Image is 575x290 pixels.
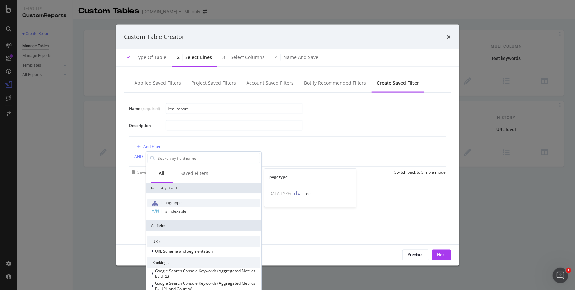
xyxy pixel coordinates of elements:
label: Name [129,105,160,113]
div: Select lines [186,54,212,60]
button: Save [129,167,147,177]
div: All fields [146,220,261,231]
div: Account Saved Filters [247,79,294,86]
button: Next [432,249,451,260]
span: DATA TYPE: [270,191,291,196]
button: AND [135,153,143,159]
div: Name and save [284,54,319,60]
label: Description [129,122,160,130]
iframe: Intercom live chat [553,268,568,283]
div: Recently Used [146,183,261,193]
span: 1 [566,268,571,273]
input: Search by field name [158,153,260,163]
div: Botify Recommended Filters [304,79,366,86]
span: pagetype [165,200,182,205]
div: Create Saved Filter [377,79,419,86]
div: pagetype [264,174,356,180]
div: Save [138,169,147,175]
span: (required) [142,105,160,111]
div: Next [437,252,446,258]
div: modal [116,25,459,266]
div: 3 [223,54,225,60]
div: Previous [408,252,424,258]
div: times [447,33,451,41]
div: Select columns [231,54,265,60]
div: 2 [177,54,180,60]
button: Add Filter [135,142,161,150]
div: Type of table [136,54,167,60]
div: Applied Saved Filters [135,79,181,86]
span: Is Indexable [165,208,187,214]
div: Saved Filters [181,170,209,177]
div: Project Saved Filters [192,79,236,86]
div: Custom Table Creator [124,33,185,41]
div: Add Filter [144,144,161,149]
div: Switch back to Simple mode [395,169,446,175]
button: Switch back to Simple mode [392,167,446,177]
span: Tree [302,191,311,196]
div: All [159,170,165,177]
button: Previous [402,249,429,260]
div: 4 [275,54,278,60]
